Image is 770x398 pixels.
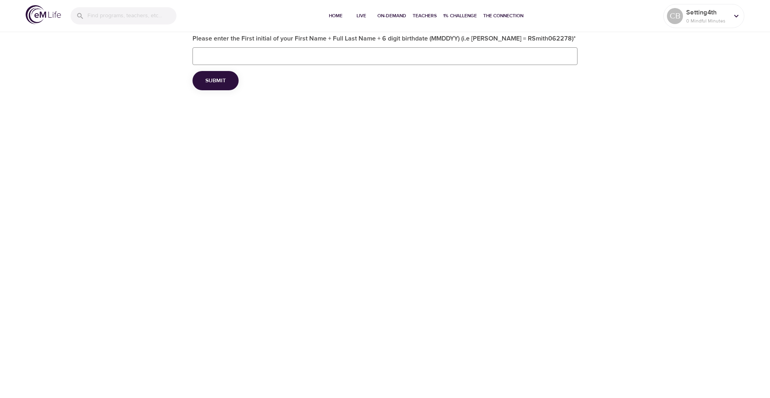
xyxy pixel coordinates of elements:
span: Teachers [413,12,437,20]
span: 1% Challenge [443,12,477,20]
p: Setting4th [686,8,729,17]
span: On-Demand [377,12,406,20]
span: The Connection [483,12,523,20]
label: Please enter the First initial of your First Name + Full Last Name + 6 digit birthdate (MMDDYY) (... [192,34,577,43]
p: 0 Mindful Minutes [686,17,729,24]
img: logo [26,5,61,24]
span: Home [326,12,345,20]
button: Submit [192,71,239,91]
input: Find programs, teachers, etc... [87,7,176,24]
span: Live [352,12,371,20]
span: Submit [205,76,226,86]
div: CB [667,8,683,24]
